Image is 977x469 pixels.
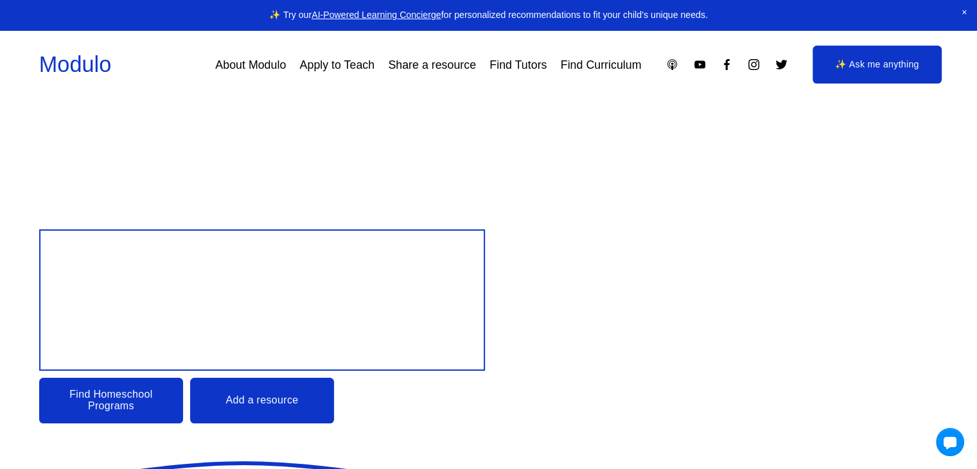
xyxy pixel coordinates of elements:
a: Find Curriculum [561,53,642,76]
span: Design your child’s Education [54,246,447,353]
a: Apple Podcasts [665,58,679,71]
a: Facebook [720,58,734,71]
a: AI-Powered Learning Concierge [312,10,441,20]
a: Twitter [775,58,788,71]
a: Add a resource [190,378,334,423]
a: Find Homeschool Programs [39,378,183,423]
a: YouTube [693,58,707,71]
a: ✨ Ask me anything [813,46,942,84]
a: Apply to Teach [300,53,375,76]
a: Modulo [39,52,111,76]
a: Find Tutors [489,53,547,76]
a: About Modulo [215,53,286,76]
a: Instagram [747,58,761,71]
a: Share a resource [388,53,476,76]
